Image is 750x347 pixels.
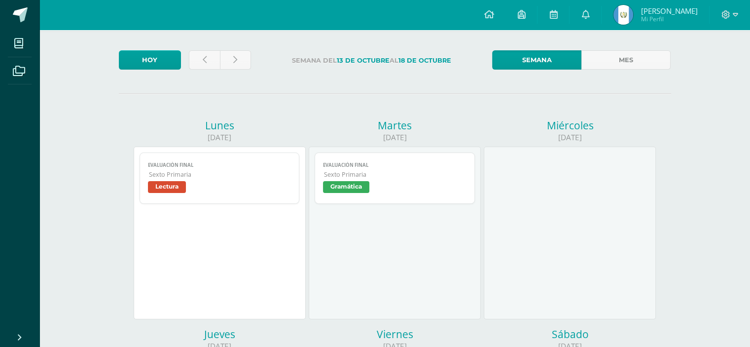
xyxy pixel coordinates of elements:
[323,181,369,193] span: Gramática
[581,50,671,70] a: Mes
[315,153,475,204] a: Evaluación finalSexto PrimariaGramática
[309,327,481,341] div: Viernes
[140,153,300,204] a: Evaluación finalSexto PrimariaLectura
[134,327,306,341] div: Jueves
[149,170,291,179] span: Sexto Primaria
[484,327,656,341] div: Sábado
[119,50,181,70] a: Hoy
[324,170,466,179] span: Sexto Primaria
[259,50,484,71] label: Semana del al
[613,5,633,25] img: 85a5fd15b2e059b2218af4f1eff88d94.png
[134,118,306,132] div: Lunes
[484,118,656,132] div: Miércoles
[492,50,581,70] a: Semana
[337,57,390,64] strong: 13 de Octubre
[641,15,697,23] span: Mi Perfil
[484,132,656,143] div: [DATE]
[148,162,291,168] span: Evaluación final
[641,6,697,16] span: [PERSON_NAME]
[134,132,306,143] div: [DATE]
[398,57,451,64] strong: 18 de Octubre
[148,181,186,193] span: Lectura
[309,132,481,143] div: [DATE]
[309,118,481,132] div: Martes
[323,162,466,168] span: Evaluación final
